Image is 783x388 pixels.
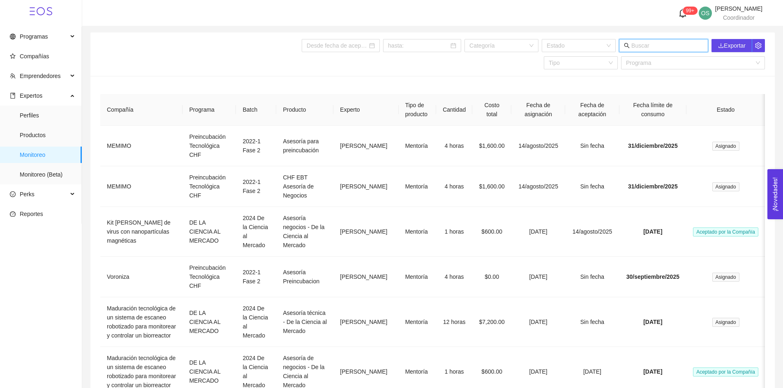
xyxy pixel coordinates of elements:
[511,94,565,126] th: Fecha de asignación
[472,257,511,297] td: $0.00
[399,126,436,166] td: Mentoría
[712,318,739,327] span: Asignado
[20,53,49,60] span: Compañías
[10,53,16,59] span: star
[388,41,449,50] input: hasta:
[20,107,75,124] span: Perfiles
[20,33,48,40] span: Programas
[20,147,75,163] span: Monitoreo
[276,126,333,166] td: Asesoría para preincubación
[307,41,367,50] input: Desde fecha de aceptación:
[712,273,739,282] span: Asignado
[565,126,619,166] td: Sin fecha
[10,211,16,217] span: dashboard
[333,94,398,126] th: Experto
[472,126,511,166] td: $1,600.00
[10,191,16,197] span: smile
[511,207,565,257] td: [DATE]
[276,166,333,207] td: CHF EBT Asesoría de Negocios
[399,257,436,297] td: Mentoría
[565,207,619,257] td: 14/agosto/2025
[701,7,709,20] span: OS
[565,166,619,207] td: Sin fecha
[643,319,662,325] span: [DATE]
[472,94,511,126] th: Costo total
[182,166,236,207] td: Preincubación Tecnológica CHF
[20,211,43,217] span: Reportes
[511,126,565,166] td: 14/agosto/2025
[718,41,746,50] span: Exportar
[472,297,511,347] td: $7,200.00
[236,126,276,166] td: 2022-1 Fase 2
[236,166,276,207] td: 2022-1 Fase 2
[686,94,765,126] th: Estado
[10,93,16,99] span: book
[511,257,565,297] td: [DATE]
[693,367,758,377] span: Aceptado por la Compañía
[511,166,565,207] td: 14/agosto/2025
[20,191,35,197] span: Perks
[436,257,472,297] td: 4 horas
[333,257,398,297] td: [PERSON_NAME]
[399,166,436,207] td: Mentoría
[182,207,236,257] td: DE LA CIENCIA AL MERCADO
[752,39,765,52] button: setting
[333,297,398,347] td: [PERSON_NAME]
[711,39,752,52] button: downloadExportar
[182,94,236,126] th: Programa
[100,207,182,257] td: Kit [PERSON_NAME] de virus con nanopartículas magnéticas
[472,166,511,207] td: $1,600.00
[236,297,276,347] td: 2024 De la Ciencia al Mercado
[236,207,276,257] td: 2024 De la Ciencia al Mercado
[631,41,703,50] input: Buscar
[683,7,698,15] sup: 6436
[399,207,436,257] td: Mentoría
[624,43,630,48] span: search
[565,257,619,297] td: Sin fecha
[182,297,236,347] td: DE LA CIENCIA AL MERCADO
[276,207,333,257] td: Asesoría negocios - De la Ciencia al Mercado
[100,166,182,207] td: MEMIMO
[712,182,739,191] span: Asignado
[10,73,16,79] span: team
[20,127,75,143] span: Productos
[236,94,276,126] th: Batch
[718,43,724,48] span: download
[565,297,619,347] td: Sin fecha
[678,9,687,18] span: bell
[20,73,61,79] span: Emprendedores
[333,207,398,257] td: [PERSON_NAME]
[10,34,16,39] span: global
[712,142,739,151] span: Asignado
[767,169,783,219] button: Open Feedback Widget
[565,94,619,126] th: Fecha de aceptación
[436,297,472,347] td: 12 horas
[399,94,436,126] th: Tipo de producto
[693,227,758,236] span: Aceptado por la Compañía
[619,94,687,126] th: Fecha límite de consumo
[100,94,182,126] th: Compañía
[436,207,472,257] td: 1 horas
[628,142,678,149] span: 31/diciembre/2025
[472,207,511,257] td: $600.00
[643,228,662,235] span: [DATE]
[723,14,755,21] span: Coordinador
[643,368,662,375] span: [DATE]
[626,273,679,280] span: 30/septiembre/2025
[628,183,678,190] span: 31/diciembre/2025
[100,126,182,166] td: MEMIMO
[715,5,762,12] span: [PERSON_NAME]
[20,92,42,99] span: Expertos
[511,297,565,347] td: [DATE]
[276,297,333,347] td: Asesoría técnica - De la Ciencia al Mercado
[182,126,236,166] td: Preincubación Tecnológica CHF
[333,166,398,207] td: [PERSON_NAME]
[100,297,182,347] td: Maduración tecnológica de un sistema de escaneo robotizado para monitorear y controlar un biorrea...
[182,257,236,297] td: Preincubación Tecnológica CHF
[333,126,398,166] td: [PERSON_NAME]
[399,297,436,347] td: Mentoría
[236,257,276,297] td: 2022-1 Fase 2
[436,166,472,207] td: 4 horas
[100,257,182,297] td: Voroniza
[276,94,333,126] th: Producto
